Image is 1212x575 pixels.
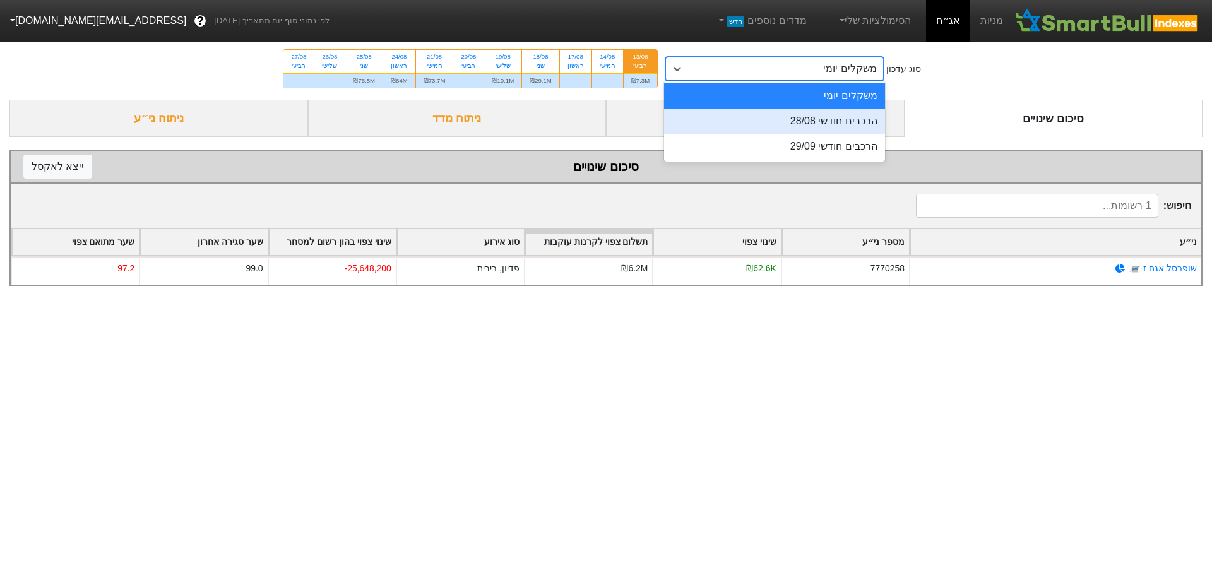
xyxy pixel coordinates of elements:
[9,100,308,137] div: ניתוח ני״ע
[416,73,453,88] div: ₪73.7M
[214,15,330,27] span: לפי נתוני סוף יום מתאריך [DATE]
[345,262,391,275] div: -25,648,200
[484,73,521,88] div: ₪10.1M
[525,229,652,255] div: Toggle SortBy
[477,262,520,275] div: פדיון, ריבית
[353,61,375,70] div: שני
[492,52,514,61] div: 19/08
[621,262,648,275] div: ₪6.2M
[461,52,476,61] div: 20/08
[832,8,917,33] a: הסימולציות שלי
[23,157,1189,176] div: סיכום שינויים
[916,194,1158,218] input: 1 רשומות...
[1013,8,1202,33] img: SmartBull
[197,13,204,30] span: ?
[291,52,306,61] div: 27/08
[664,134,885,159] div: הרכבים חודשי 29/09
[910,229,1201,255] div: Toggle SortBy
[308,100,607,137] div: ניתוח מדד
[424,52,446,61] div: 21/08
[727,16,744,27] span: חדש
[592,73,623,88] div: -
[269,229,396,255] div: Toggle SortBy
[567,61,584,70] div: ראשון
[522,73,559,88] div: ₪29.1M
[397,229,524,255] div: Toggle SortBy
[322,52,337,61] div: 26/08
[246,262,263,275] div: 99.0
[530,61,552,70] div: שני
[631,61,650,70] div: רביעי
[12,229,139,255] div: Toggle SortBy
[424,61,446,70] div: חמישי
[314,73,345,88] div: -
[631,52,650,61] div: 13/08
[600,52,615,61] div: 14/08
[23,155,92,179] button: ייצא לאקסל
[664,83,885,109] div: משקלים יומי
[905,100,1203,137] div: סיכום שינויים
[291,61,306,70] div: רביעי
[823,61,876,76] div: משקלים יומי
[461,61,476,70] div: רביעי
[492,61,514,70] div: שלישי
[916,194,1191,218] span: חיפוש :
[782,229,909,255] div: Toggle SortBy
[560,73,591,88] div: -
[530,52,552,61] div: 18/08
[624,73,657,88] div: ₪7.3M
[353,52,375,61] div: 25/08
[746,262,776,275] div: ₪62.6K
[1143,263,1197,273] a: שופרסל אגח ז
[600,61,615,70] div: חמישי
[391,52,408,61] div: 24/08
[711,8,812,33] a: מדדים נוספיםחדש
[1129,263,1141,275] img: tase link
[283,73,314,88] div: -
[870,262,905,275] div: 7770258
[606,100,905,137] div: ביקושים והיצעים צפויים
[567,52,584,61] div: 17/08
[117,262,134,275] div: 97.2
[664,109,885,134] div: הרכבים חודשי 28/08
[886,62,921,76] div: סוג עדכון
[140,229,267,255] div: Toggle SortBy
[453,73,484,88] div: -
[653,229,780,255] div: Toggle SortBy
[322,61,337,70] div: שלישי
[345,73,383,88] div: ₪76.5M
[391,61,408,70] div: ראשון
[383,73,415,88] div: ₪64M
